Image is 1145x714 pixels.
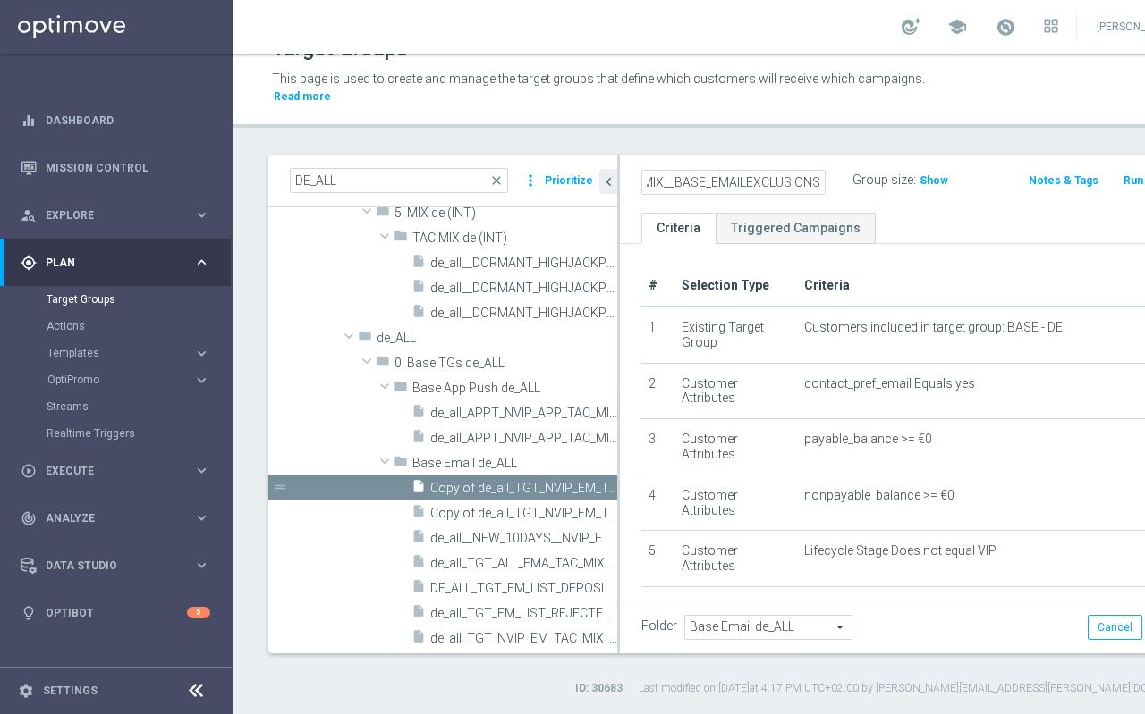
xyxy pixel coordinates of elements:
span: Base Email de_ALL [412,456,617,471]
a: Streams [47,399,186,414]
div: person_search Explore keyboard_arrow_right [20,208,211,223]
span: nonpayable_balance >= €0 [804,488,954,503]
th: Selection Type [674,265,797,307]
td: 2 [641,363,674,419]
button: track_changes Analyze keyboard_arrow_right [20,511,211,525]
a: Realtime Triggers [47,426,186,441]
span: de_all_APPT_NVIP_APP_TAC_MIX__BASE [430,406,617,421]
div: OptiPromo [47,366,231,393]
i: insert_drive_file [411,479,426,500]
a: Mission Control [46,144,210,191]
a: Actions [47,319,186,333]
button: chevron_left [599,169,617,194]
span: 0. Base TGs de_ALL [394,356,617,371]
span: Base App Push de_ALL [412,381,617,396]
button: Mission Control [20,161,211,175]
label: Folder [641,618,677,634]
span: Templates [47,348,175,358]
button: Read more [272,87,333,106]
i: track_changes [21,510,37,526]
td: 5 [641,531,674,587]
a: Settings [43,685,98,696]
div: Execute [21,463,193,479]
i: insert_drive_file [411,579,426,600]
button: play_circle_outline Execute keyboard_arrow_right [20,464,211,478]
span: de_all_TGT_EM_LIST_REJECTED_DEPOSITS [430,606,617,621]
button: gps_fixed Plan keyboard_arrow_right [20,256,211,270]
button: Cancel [1088,615,1142,640]
i: gps_fixed [21,255,37,271]
a: Optibot [46,589,187,636]
div: Target Groups [47,286,231,313]
div: OptiPromo [47,374,193,385]
i: insert_drive_file [411,254,426,274]
td: Customer Attributes [674,475,797,531]
div: Actions [47,313,231,340]
i: folder [376,204,390,224]
i: keyboard_arrow_right [193,345,210,362]
span: Show [920,174,948,187]
td: Existing Target Group [674,586,797,643]
div: Explore [21,207,193,223]
i: folder [394,454,408,475]
div: Streams [47,393,231,420]
th: # [641,265,674,307]
i: keyboard_arrow_right [193,254,210,271]
span: Data Studio [46,560,193,571]
span: TAC MIX de (INT) [412,231,617,246]
i: folder [358,329,372,349]
span: close [489,173,504,188]
span: de_all_APPT_NVIP_APP_TAC_MIX__BASE_2 [430,431,617,446]
button: Data Studio keyboard_arrow_right [20,559,211,573]
i: chevron_left [600,173,617,190]
div: lightbulb Optibot 5 [20,606,211,620]
span: Plan [46,257,193,268]
i: keyboard_arrow_right [193,462,210,479]
label: : [913,172,916,188]
button: equalizer Dashboard [20,113,211,128]
td: 4 [641,475,674,531]
span: Analyze [46,513,193,524]
button: Prioritize [542,169,596,193]
i: keyboard_arrow_right [193,557,210,574]
div: Data Studio [21,558,193,574]
i: keyboard_arrow_right [193,206,210,223]
i: settings [18,683,34,699]
div: Templates [47,348,193,358]
i: folder [394,229,408,249]
button: Templates keyboard_arrow_right [47,346,211,360]
span: de_all__DORMANT_HIGHJACKPOT_EJ__NVIP_EMA_TAC_LT [430,306,617,321]
span: Criteria [804,278,850,292]
div: Dashboard [21,97,210,144]
button: OptiPromo keyboard_arrow_right [47,373,211,387]
a: Dashboard [46,97,210,144]
i: insert_drive_file [411,529,426,550]
span: Copy of de_all_TGT_NVIP_EM_TAC_MIX__BASE_INANDOUT [430,506,617,521]
i: insert_drive_file [411,604,426,625]
span: Execute [46,466,193,476]
span: 5. MIX de (INT) [394,206,617,221]
span: de_all_TGT_NVIP_EM_TAC_MIX__BASE_EMAILEXCLUSIONS [430,631,617,646]
span: This page is used to create and manage the target groups that define which customers will receive... [272,71,925,86]
div: Templates [47,340,231,366]
i: insert_drive_file [411,629,426,650]
div: Optibot [21,589,210,636]
td: Customer Attributes [674,531,797,587]
div: Realtime Triggers [47,420,231,447]
span: Copy of de_all_TGT_NVIP_EM_TAC_MIX__BASE_EMAILEXCLUSIONS [430,481,617,496]
i: play_circle_outline [21,463,37,479]
i: lightbulb [21,605,37,621]
span: school [947,17,967,37]
span: Explore [46,210,193,221]
i: insert_drive_file [411,429,426,449]
td: 3 [641,419,674,475]
i: insert_drive_file [411,304,426,324]
a: Target Groups [47,292,186,307]
span: de_ALL [377,331,617,346]
i: keyboard_arrow_right [193,509,210,526]
i: insert_drive_file [411,504,426,525]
